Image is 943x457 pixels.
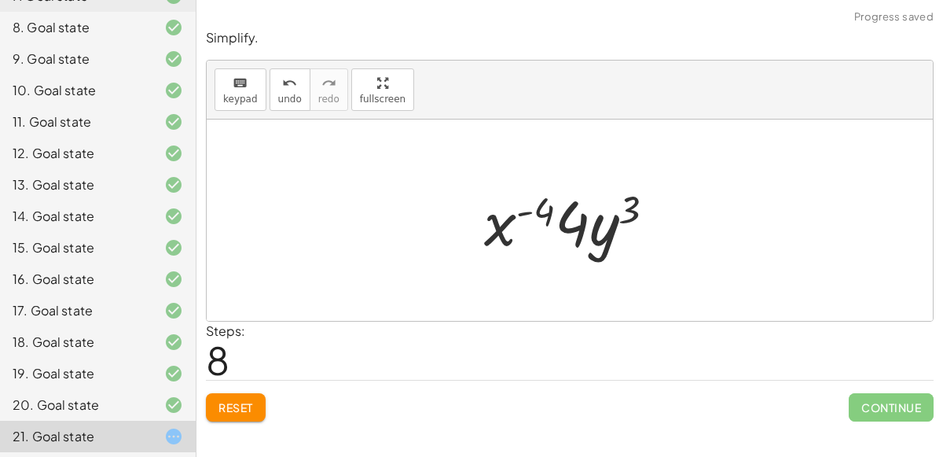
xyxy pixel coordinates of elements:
i: Task finished and correct. [164,81,183,100]
div: 12. Goal state [13,144,139,163]
div: 18. Goal state [13,333,139,352]
i: Task finished and correct. [164,112,183,131]
div: 15. Goal state [13,238,139,257]
button: undoundo [270,68,310,111]
div: 13. Goal state [13,175,139,194]
i: Task finished and correct. [164,18,183,37]
p: Simplify. [206,29,934,47]
i: Task started. [164,427,183,446]
i: Task finished and correct. [164,364,183,383]
i: Task finished and correct. [164,333,183,352]
span: keypad [223,94,258,105]
i: Task finished and correct. [164,144,183,163]
div: 21. Goal state [13,427,139,446]
div: 20. Goal state [13,396,139,415]
i: Task finished and correct. [164,50,183,68]
i: Task finished and correct. [164,207,183,226]
div: 17. Goal state [13,301,139,320]
i: Task finished and correct. [164,175,183,194]
div: 9. Goal state [13,50,139,68]
div: 14. Goal state [13,207,139,226]
button: keyboardkeypad [215,68,266,111]
div: 11. Goal state [13,112,139,131]
button: fullscreen [351,68,414,111]
span: 8 [206,336,229,384]
div: 10. Goal state [13,81,139,100]
button: redoredo [310,68,348,111]
i: Task finished and correct. [164,270,183,289]
span: Reset [218,400,253,415]
label: Steps: [206,322,245,339]
i: Task finished and correct. [164,301,183,320]
div: 16. Goal state [13,270,139,289]
button: Reset [206,393,266,422]
span: fullscreen [360,94,405,105]
span: undo [278,94,302,105]
i: undo [282,74,297,93]
span: redo [318,94,339,105]
i: Task finished and correct. [164,238,183,257]
i: Task finished and correct. [164,396,183,415]
div: 8. Goal state [13,18,139,37]
i: redo [321,74,336,93]
span: Progress saved [854,9,934,25]
i: keyboard [233,74,248,93]
div: 19. Goal state [13,364,139,383]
